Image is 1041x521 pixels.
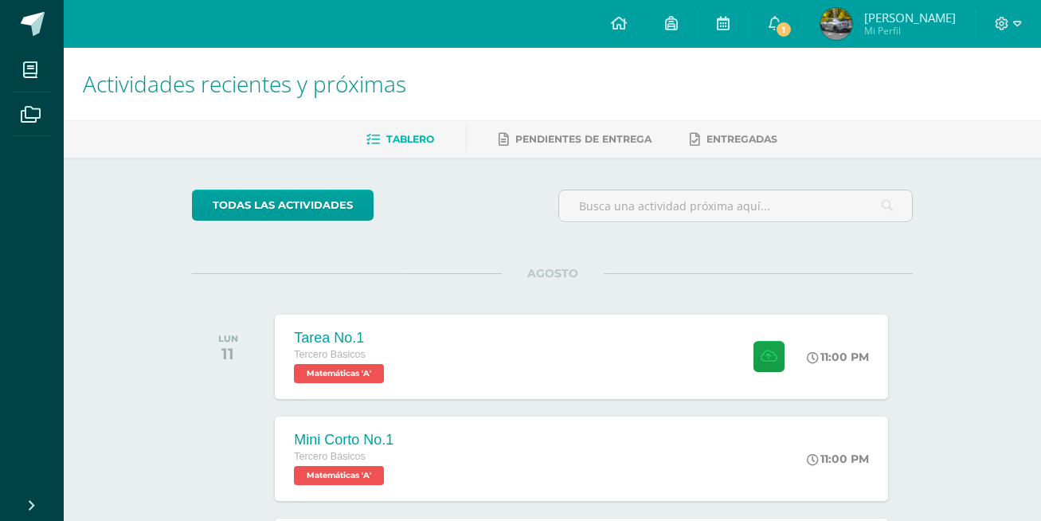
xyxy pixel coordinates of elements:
span: Matemáticas 'A' [294,466,384,485]
span: Tablero [386,133,434,145]
span: Matemáticas 'A' [294,364,384,383]
span: Actividades recientes y próximas [83,69,406,99]
span: Tercero Básicos [294,349,366,360]
img: fc84353caadfea4914385f38b906a64f.png [820,8,852,40]
a: Entregadas [690,127,777,152]
a: Pendientes de entrega [499,127,652,152]
span: AGOSTO [502,266,604,280]
span: Tercero Básicos [294,451,366,462]
div: Mini Corto No.1 [294,432,393,449]
div: Tarea No.1 [294,330,388,347]
div: 11:00 PM [807,452,869,466]
a: todas las Actividades [192,190,374,221]
a: Tablero [366,127,434,152]
span: 1 [775,21,792,38]
span: Pendientes de entrega [515,133,652,145]
input: Busca una actividad próxima aquí... [559,190,912,221]
div: LUN [218,333,238,344]
span: [PERSON_NAME] [864,10,956,25]
span: Mi Perfil [864,24,956,37]
div: 11:00 PM [807,350,869,364]
span: Entregadas [706,133,777,145]
div: 11 [218,344,238,363]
